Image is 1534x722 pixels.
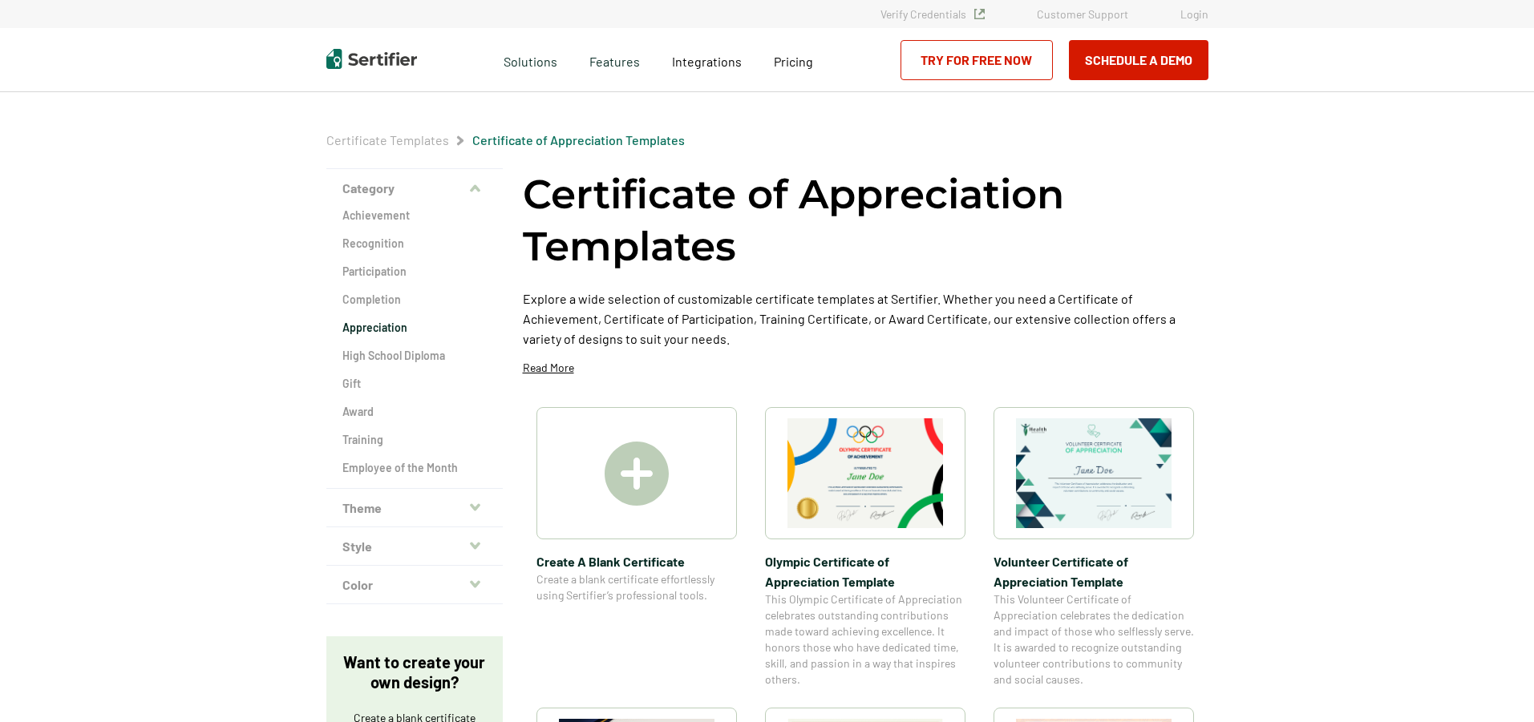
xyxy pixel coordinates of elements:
a: Pricing [774,50,813,70]
p: Want to create your own design? [342,652,487,692]
a: Try for Free Now [901,40,1053,80]
a: Achievement [342,208,487,224]
p: Explore a wide selection of customizable certificate templates at Sertifier. Whether you need a C... [523,288,1208,349]
img: Verified [974,9,985,19]
a: Login [1180,7,1208,21]
span: This Olympic Certificate of Appreciation celebrates outstanding contributions made toward achievi... [765,591,965,688]
a: Completion [342,292,487,308]
span: Create a blank certificate effortlessly using Sertifier’s professional tools. [536,571,737,603]
span: Pricing [774,54,813,69]
span: Features [589,50,640,70]
a: Integrations [672,50,742,70]
div: Breadcrumb [326,132,685,148]
button: Style [326,527,503,566]
span: Volunteer Certificate of Appreciation Template [994,551,1194,591]
button: Theme [326,489,503,527]
div: Category [326,208,503,489]
span: Solutions [504,50,557,70]
a: Appreciation [342,320,487,336]
span: Create A Blank Certificate [536,551,737,571]
a: Customer Support [1037,7,1128,21]
a: Award [342,404,487,420]
img: Sertifier | Digital Credentialing Platform [326,49,417,69]
a: Volunteer Certificate of Appreciation TemplateVolunteer Certificate of Appreciation TemplateThis ... [994,407,1194,688]
a: Training [342,432,487,448]
h1: Certificate of Appreciation Templates [523,168,1208,272]
img: Olympic Certificate of Appreciation​ Template [787,418,943,528]
p: Read More [523,360,574,376]
a: Gift [342,376,487,392]
a: Certificate Templates [326,132,449,147]
button: Category [326,169,503,208]
a: Recognition [342,236,487,252]
img: Create A Blank Certificate [605,442,669,506]
a: Certificate of Appreciation Templates [472,132,685,147]
a: Verify Credentials [880,7,985,21]
button: Color [326,566,503,604]
a: High School Diploma [342,348,487,364]
span: This Volunteer Certificate of Appreciation celebrates the dedication and impact of those who self... [994,591,1194,688]
a: Participation [342,264,487,280]
span: Integrations [672,54,742,69]
a: Olympic Certificate of Appreciation​ TemplateOlympic Certificate of Appreciation​ TemplateThis Ol... [765,407,965,688]
img: Volunteer Certificate of Appreciation Template [1016,418,1172,528]
span: Olympic Certificate of Appreciation​ Template [765,551,965,591]
a: Employee of the Month [342,460,487,476]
